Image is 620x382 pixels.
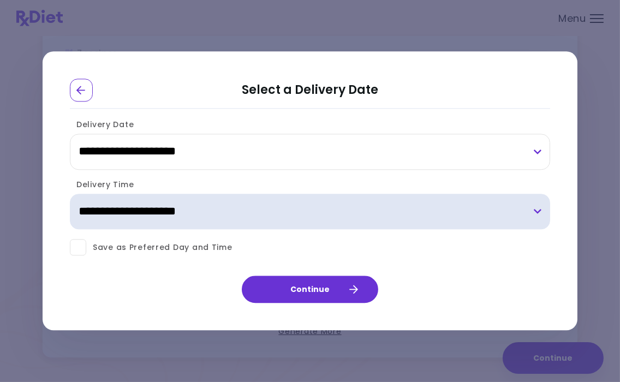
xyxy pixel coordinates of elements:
[242,276,378,303] button: Continue
[70,79,550,109] h2: Select a Delivery Date
[70,119,134,130] label: Delivery Date
[70,179,134,190] label: Delivery Time
[70,79,93,102] div: Go Back
[86,241,233,254] span: Save as Preferred Day and Time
